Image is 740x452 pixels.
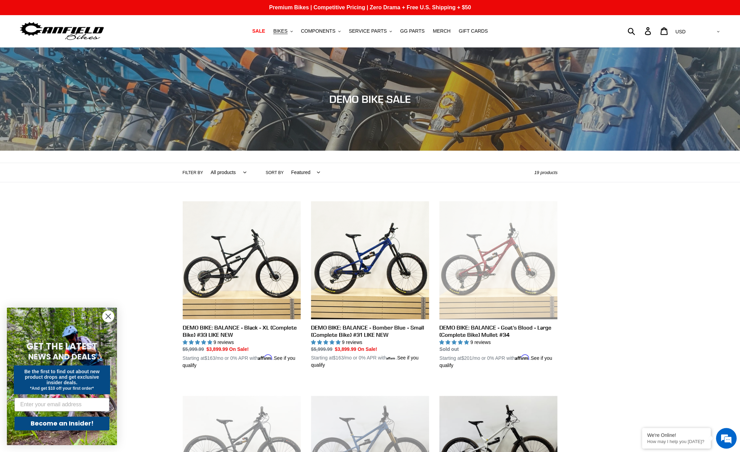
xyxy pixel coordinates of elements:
[270,26,296,36] button: BIKES
[433,28,450,34] span: MERCH
[102,310,114,322] button: Close dialog
[28,351,96,362] span: NEWS AND DEALS
[26,340,97,353] span: GET THE LATEST
[429,26,454,36] a: MERCH
[298,26,344,36] button: COMPONENTS
[459,28,488,34] span: GIFT CARDS
[14,417,109,430] button: Become an Insider!
[400,28,425,34] span: GG PARTS
[345,26,395,36] button: SERVICE PARTS
[647,432,706,438] div: We're Online!
[19,20,105,42] img: Canfield Bikes
[252,28,265,34] span: SALE
[329,93,411,105] span: DEMO BIKE SALE
[249,26,268,36] a: SALE
[534,170,558,175] span: 19 products
[455,26,491,36] a: GIFT CARDS
[14,398,109,411] input: Enter your email address
[349,28,387,34] span: SERVICE PARTS
[30,386,94,391] span: *And get $10 off your first order*
[183,170,203,176] label: Filter by
[647,439,706,444] p: How may I help you today?
[301,28,335,34] span: COMPONENTS
[24,369,100,385] span: Be the first to find out about new product drops and get exclusive insider deals.
[266,170,283,176] label: Sort by
[397,26,428,36] a: GG PARTS
[273,28,287,34] span: BIKES
[631,23,649,39] input: Search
